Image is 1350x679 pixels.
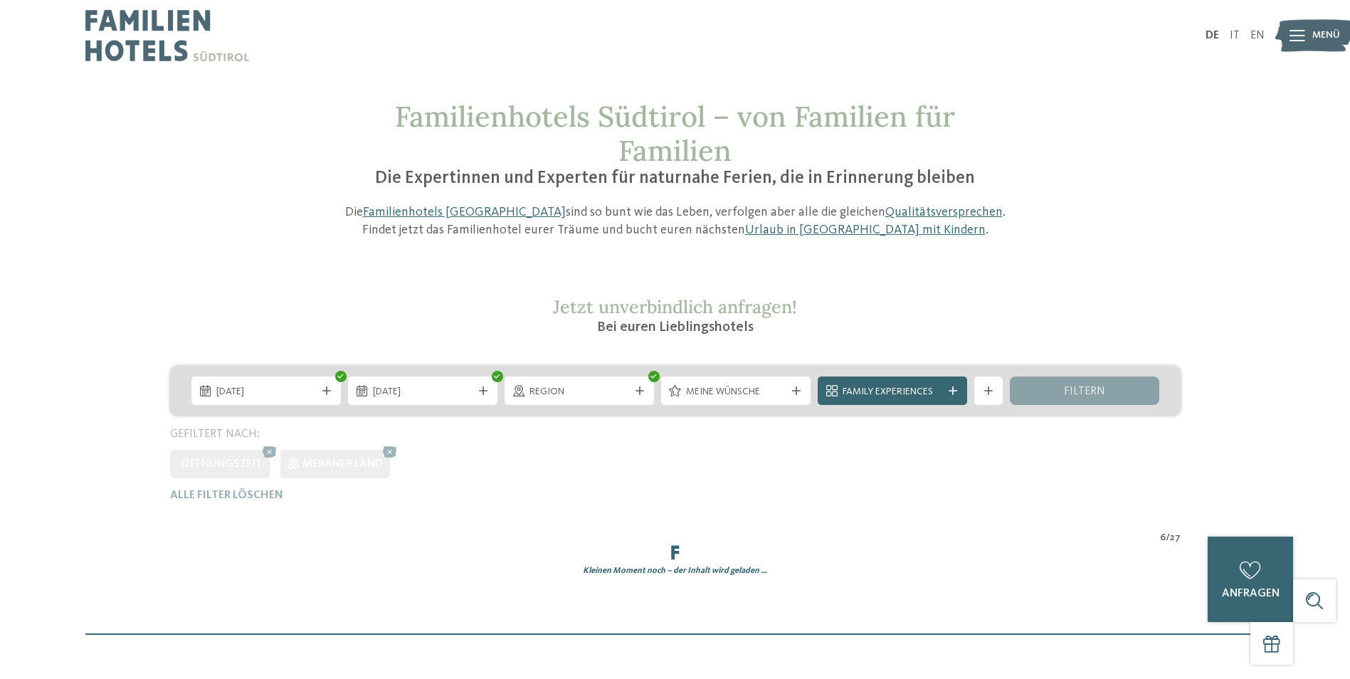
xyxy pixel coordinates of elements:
[1166,531,1170,545] span: /
[553,295,797,318] span: Jetzt unverbindlich anfragen!
[686,385,786,399] span: Meine Wünsche
[1312,28,1340,43] span: Menü
[373,385,473,399] span: [DATE]
[885,206,1003,219] a: Qualitätsversprechen
[337,204,1013,239] p: Die sind so bunt wie das Leben, verfolgen aber alle die gleichen . Findet jetzt das Familienhotel...
[216,385,316,399] span: [DATE]
[529,385,629,399] span: Region
[1170,531,1181,545] span: 27
[843,385,942,399] span: Family Experiences
[1160,531,1166,545] span: 6
[363,206,566,219] a: Familienhotels [GEOGRAPHIC_DATA]
[395,98,955,169] span: Familienhotels Südtirol – von Familien für Familien
[375,169,975,187] span: Die Expertinnen und Experten für naturnahe Ferien, die in Erinnerung bleiben
[597,320,754,335] span: Bei euren Lieblingshotels
[1222,588,1280,599] span: anfragen
[1230,30,1240,41] a: IT
[745,223,986,236] a: Urlaub in [GEOGRAPHIC_DATA] mit Kindern
[1208,537,1293,622] a: anfragen
[1250,30,1265,41] a: EN
[159,565,1191,577] div: Kleinen Moment noch – der Inhalt wird geladen …
[1206,30,1219,41] a: DE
